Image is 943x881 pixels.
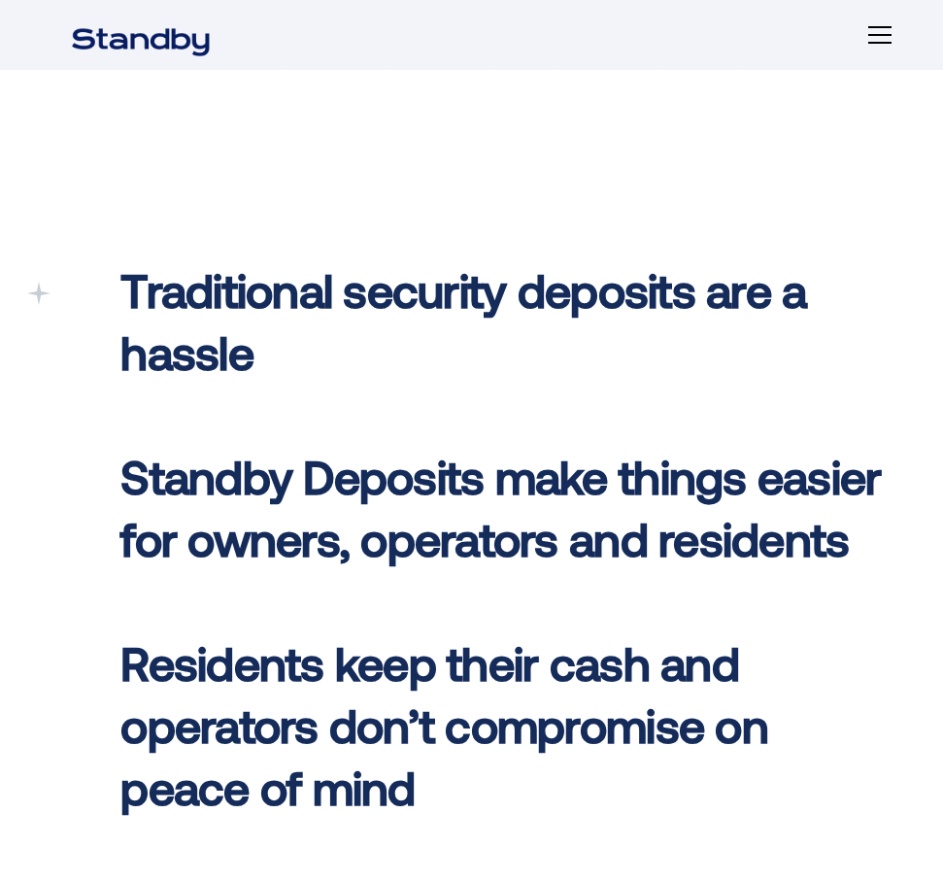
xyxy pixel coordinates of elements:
[48,16,235,54] a: home
[120,258,897,818] p: ‍
[120,261,806,380] span: Traditional security deposits are a hassle
[857,12,895,58] div: menu
[120,634,768,815] span: Residents keep their cash and operators don’t compromise on peace of mind
[120,448,881,566] span: Standby Deposits make things easier for owners, operators and residents ‍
